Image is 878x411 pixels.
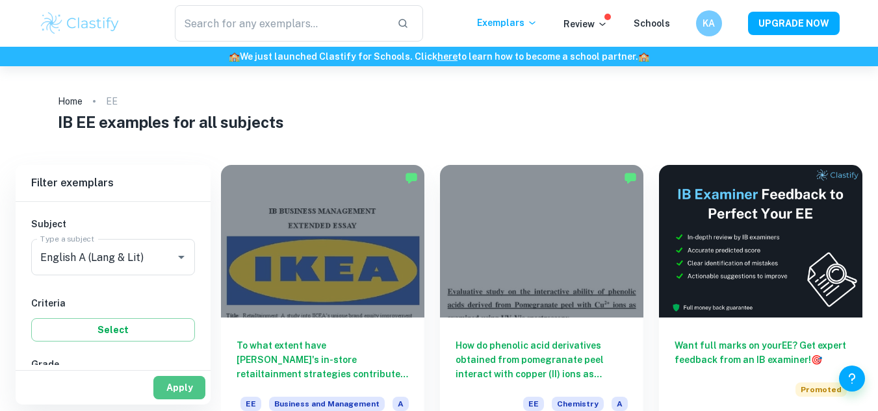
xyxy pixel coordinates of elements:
span: A [393,397,409,411]
h6: Filter exemplars [16,165,211,201]
button: Select [31,318,195,342]
span: 🏫 [638,51,649,62]
span: 🏫 [229,51,240,62]
span: EE [523,397,544,411]
h6: Subject [31,217,195,231]
p: Exemplars [477,16,537,30]
h6: Grade [31,357,195,371]
h6: Criteria [31,296,195,310]
h6: Want full marks on your EE ? Get expert feedback from an IB examiner! [675,338,847,367]
a: here [437,51,458,62]
img: Marked [405,171,418,184]
a: Schools [634,18,670,29]
button: Help and Feedback [839,366,865,392]
span: EE [240,397,261,411]
span: A [612,397,628,411]
h6: To what extent have [PERSON_NAME]'s in-store retailtainment strategies contributed to enhancing b... [237,338,409,381]
span: Business and Management [269,397,385,411]
span: 🎯 [811,355,822,365]
button: KA [696,10,722,36]
h1: IB EE examples for all subjects [58,110,820,134]
label: Type a subject [40,233,94,244]
h6: We just launched Clastify for Schools. Click to learn how to become a school partner. [3,49,875,64]
p: EE [106,94,118,108]
a: Home [58,92,83,110]
button: Apply [153,376,205,399]
p: Review [563,17,608,31]
img: Clastify logo [39,10,122,36]
button: Open [172,248,190,266]
button: UPGRADE NOW [748,12,840,35]
h6: How do phenolic acid derivatives obtained from pomegranate peel interact with copper (II) ions as... [456,338,628,381]
h6: KA [701,16,716,31]
span: Chemistry [552,397,604,411]
input: Search for any exemplars... [175,5,387,42]
span: Promoted [795,382,847,397]
img: Marked [624,171,637,184]
img: Thumbnail [659,165,862,318]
